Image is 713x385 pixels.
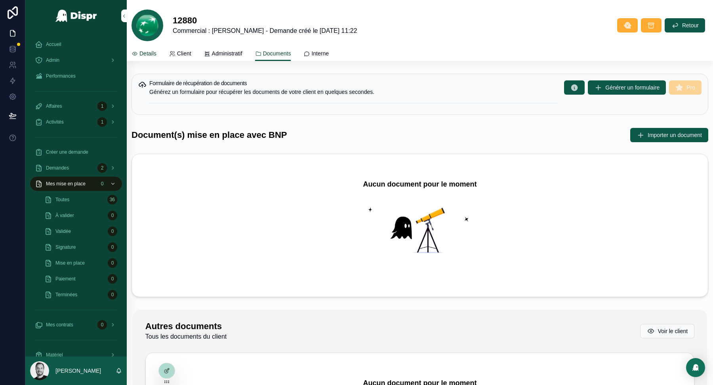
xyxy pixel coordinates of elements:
[149,80,558,86] h5: Formulaire de récupération de documents
[25,32,127,356] div: scrollable content
[97,179,107,189] div: 0
[107,195,117,204] div: 36
[30,69,122,83] a: Performances
[108,274,117,284] div: 0
[55,244,76,250] span: Signature
[30,99,122,113] a: Affaires1
[46,57,59,63] span: Admin
[46,103,62,109] span: Affaires
[97,320,107,330] div: 0
[97,163,107,173] div: 2
[108,211,117,220] div: 0
[145,332,227,341] span: Tous les documents du client
[55,228,71,234] span: Validée
[97,117,107,127] div: 1
[173,26,357,36] span: Commercial : [PERSON_NAME] - Demande créé le [DATE] 11:22
[30,37,122,51] a: Accueil
[46,119,64,125] span: Activités
[145,321,227,332] h1: Autres documents
[40,208,122,223] a: À valider0
[686,358,705,377] div: Open Intercom Messenger
[55,367,101,375] p: [PERSON_NAME]
[108,242,117,252] div: 0
[169,46,191,62] a: Client
[108,258,117,268] div: 0
[30,161,122,175] a: Demandes2
[648,131,702,139] span: Importer un document
[263,50,291,57] span: Documents
[311,50,329,57] span: Interne
[46,181,86,187] span: Mes mise en place
[30,53,122,67] a: Admin
[40,224,122,238] a: Validée0
[658,327,688,335] span: Voir le client
[356,195,483,271] img: Aucun document pour le moment
[30,348,122,362] a: Matériel
[46,73,76,79] span: Performances
[363,179,477,189] h2: Aucun document pour le moment
[30,145,122,159] a: Créer une demande
[55,212,74,219] span: À valider
[630,128,708,142] button: Importer un document
[55,292,77,298] span: Terminées
[30,318,122,332] a: Mes contrats0
[605,84,660,91] span: Générer un formulaire
[46,165,69,171] span: Demandes
[97,101,107,111] div: 1
[40,256,122,270] a: Mise en place0
[177,50,191,57] span: Client
[55,276,76,282] span: Paiement
[173,15,357,26] h1: 12880
[640,324,694,338] button: Voir le client
[108,227,117,236] div: 0
[255,46,291,61] a: Documents
[132,46,156,62] a: Details
[588,80,666,95] button: Générer un formulaire
[204,46,242,62] a: Administratif
[40,240,122,254] a: Signature0
[149,88,558,97] p: Générez un formulaire pour récupérer les documents de votre client en quelques secondes.
[55,260,85,266] span: Mise en place
[139,50,156,57] span: Details
[55,196,69,203] span: Toutes
[46,352,63,358] span: Matériel
[682,21,699,29] span: Retour
[149,88,558,103] div: Générez un formulaire pour récupérer les documents de votre client en quelques secondes. ****
[46,322,73,328] span: Mes contrats
[30,115,122,129] a: Activités1
[46,41,61,48] span: Accueil
[303,46,329,62] a: Interne
[108,290,117,299] div: 0
[46,149,88,155] span: Créer une demande
[40,192,122,207] a: Toutes36
[30,177,122,191] a: Mes mise en place0
[212,50,242,57] span: Administratif
[40,288,122,302] a: Terminées0
[55,10,97,22] img: App logo
[40,272,122,286] a: Paiement0
[665,18,705,32] button: Retour
[132,130,287,141] h1: Document(s) mise en place avec BNP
